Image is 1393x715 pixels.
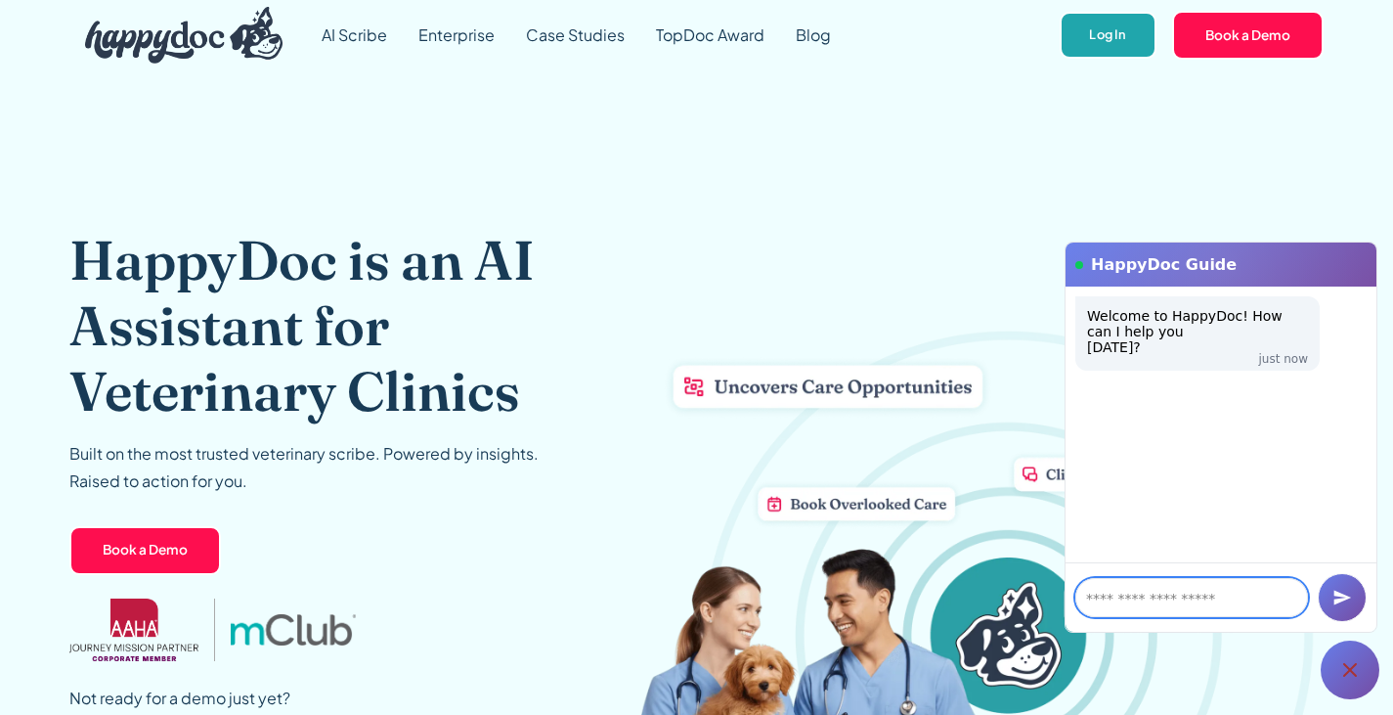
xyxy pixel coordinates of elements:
img: HappyDoc Logo: A happy dog with his ear up, listening. [85,7,283,64]
h1: HappyDoc is an AI Assistant for Veterinary Clinics [69,227,633,425]
p: Built on the most trusted veterinary scribe. Powered by insights. Raised to action for you. [69,440,539,495]
a: home [69,2,283,68]
a: Book a Demo [69,526,221,575]
img: mclub logo [231,614,356,646]
a: Log In [1060,12,1156,60]
a: Book a Demo [1172,11,1324,60]
img: AAHA Advantage logo [69,599,198,661]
